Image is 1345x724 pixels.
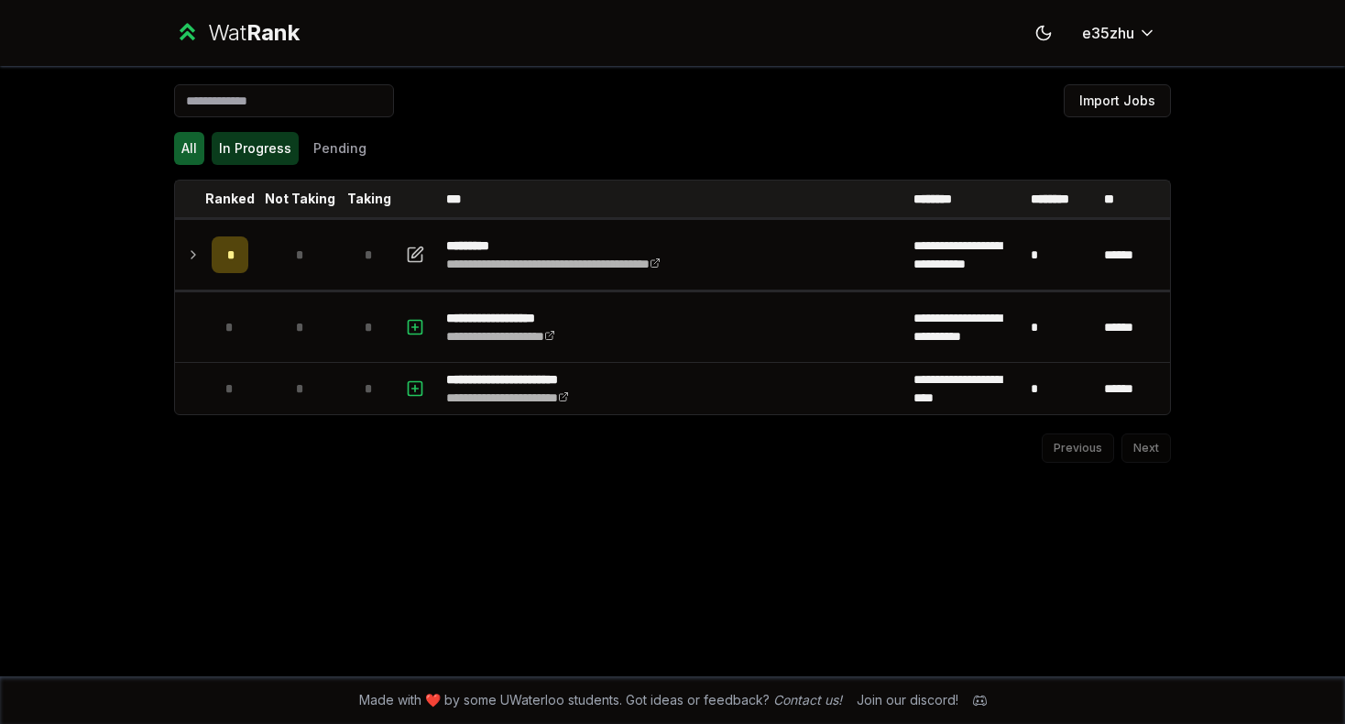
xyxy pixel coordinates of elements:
[174,132,204,165] button: All
[773,692,842,708] a: Contact us!
[1064,84,1171,117] button: Import Jobs
[174,18,300,48] a: WatRank
[246,19,300,46] span: Rank
[306,132,374,165] button: Pending
[359,691,842,709] span: Made with ❤️ by some UWaterloo students. Got ideas or feedback?
[1082,22,1134,44] span: e35zhu
[208,18,300,48] div: Wat
[857,691,958,709] div: Join our discord!
[205,190,255,208] p: Ranked
[265,190,335,208] p: Not Taking
[1067,16,1171,49] button: e35zhu
[212,132,299,165] button: In Progress
[347,190,391,208] p: Taking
